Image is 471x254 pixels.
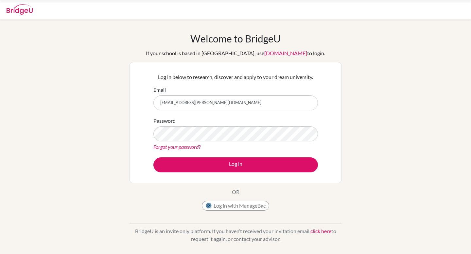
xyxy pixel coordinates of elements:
label: Password [153,117,176,125]
a: Forgot your password? [153,144,201,150]
h1: Welcome to BridgeU [190,33,281,44]
label: Email [153,86,166,94]
p: Log in below to research, discover and apply to your dream university. [153,73,318,81]
img: Bridge-U [7,4,33,15]
a: click here [310,228,331,234]
a: [DOMAIN_NAME] [264,50,307,56]
div: If your school is based in [GEOGRAPHIC_DATA], use to login. [146,49,325,57]
p: OR [232,188,239,196]
p: BridgeU is an invite only platform. If you haven’t received your invitation email, to request it ... [129,227,342,243]
button: Log in [153,157,318,172]
button: Log in with ManageBac [202,201,269,211]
